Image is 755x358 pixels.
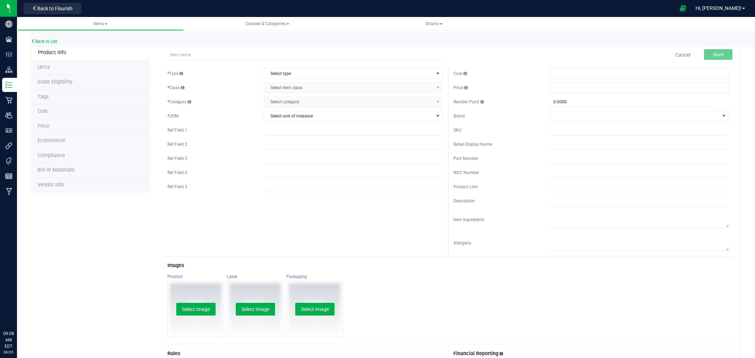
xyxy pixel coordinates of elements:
[167,99,191,104] span: Category
[550,97,711,107] input: 0.0000
[286,274,343,279] div: Packaging
[453,99,484,104] span: Reorder Point
[453,241,471,246] span: Allergens
[434,69,442,79] span: select
[38,64,50,70] span: Tag
[453,184,477,189] span: Product Line
[5,173,12,180] inline-svg: Reports
[5,142,12,149] inline-svg: Integrations
[713,52,723,57] span: Save
[38,79,73,85] span: Tag
[5,112,12,119] inline-svg: Users
[167,351,180,357] span: Rules
[453,156,478,161] span: Part Number
[5,51,12,58] inline-svg: Configuration
[453,142,492,147] span: Retail Display Name
[246,21,289,26] span: Classes & Categories
[434,111,442,121] span: select
[264,111,434,121] span: Select unit of measure
[38,94,48,100] span: Tag
[31,39,57,44] a: Back to List
[453,128,462,133] span: SKU
[167,128,187,133] span: Ref Field 1
[295,303,334,316] button: Select Image
[37,6,73,11] span: Back to Flourish
[23,3,81,14] button: Back to Flourish
[38,138,65,144] span: Ecommerce
[675,1,691,15] span: Open Ecommerce Menu
[38,152,65,158] span: Compliance
[453,114,465,119] span: Brand
[696,5,742,11] span: Hi, [PERSON_NAME]!
[167,50,443,60] input: Item name
[38,123,50,129] span: Price
[167,71,183,76] span: Type
[167,274,224,279] div: Product
[453,351,498,357] span: Financial Reporting
[38,167,74,173] span: Bill of Materials
[167,184,187,189] span: Ref Field 5
[499,351,503,356] span: Assign this inventory item to the correct financial accounts(s)
[425,21,442,26] span: Strains
[5,127,12,134] inline-svg: User Roles
[5,188,12,195] inline-svg: Manufacturing
[167,114,178,119] span: UOM
[5,157,12,164] inline-svg: Tags
[453,198,475,203] span: Description
[236,303,275,316] button: Select Image
[93,21,108,26] span: Items
[38,50,66,56] span: Product Info
[453,170,479,175] span: NDC Number
[453,217,484,222] span: Item Ingredients
[167,263,729,268] h3: Images
[227,274,284,279] div: Label
[38,108,48,114] span: Cost
[5,21,12,28] inline-svg: Company
[167,170,187,175] span: Ref Field 4
[453,85,468,90] span: Price
[453,71,467,76] span: Cost
[3,330,14,350] p: 09:08 AM EDT
[167,156,187,161] span: Ref Field 3
[5,97,12,104] inline-svg: Retail
[7,301,28,323] iframe: Resource center
[167,142,187,147] span: Ref Field 2
[176,303,216,316] button: Select Image
[3,350,14,355] p: 08/25
[264,69,434,79] span: Select type
[5,81,12,88] inline-svg: Inventory
[5,36,12,43] inline-svg: Facilities
[704,49,732,60] button: Save
[167,85,184,90] span: Class
[675,51,690,58] a: Cancel
[5,66,12,73] inline-svg: Distribution
[38,182,64,188] span: Vendor Info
